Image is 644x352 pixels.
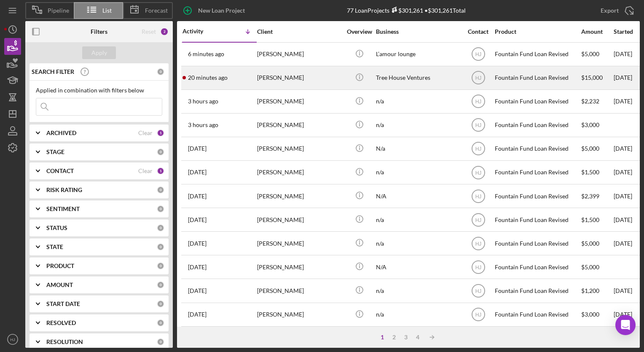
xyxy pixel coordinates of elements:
div: N/A [376,256,460,278]
div: [PERSON_NAME] [257,67,341,89]
div: 1 [376,334,388,341]
time: 2025-09-05 19:19 [188,264,207,271]
text: HJ [475,51,481,57]
div: [PERSON_NAME] [257,90,341,113]
div: [PERSON_NAME] [257,279,341,302]
div: n/a [376,90,460,113]
span: List [102,7,112,14]
text: HJ [475,170,481,176]
text: HJ [475,122,481,128]
text: HJ [475,217,481,223]
div: 77 Loan Projects • $301,261 Total [347,7,466,14]
span: $1,500 [581,168,599,176]
span: $5,000 [581,240,599,247]
div: 0 [157,243,164,251]
div: [PERSON_NAME] [257,161,341,184]
div: [PERSON_NAME] [257,208,341,231]
div: 0 [157,205,164,213]
div: Activity [182,28,220,35]
text: HJ [475,75,481,81]
span: $5,000 [581,145,599,152]
div: 2 [388,334,400,341]
div: [PERSON_NAME] [257,43,341,65]
div: 1 [157,129,164,137]
div: 3 [400,334,412,341]
div: Fountain Fund Loan Revised [495,232,579,255]
div: [PERSON_NAME] [257,303,341,326]
b: SEARCH FILTER [32,68,74,75]
span: $15,000 [581,74,603,81]
div: [PERSON_NAME] [257,114,341,136]
button: Export [592,2,640,19]
div: 4 [412,334,424,341]
div: $301,261 [389,7,423,14]
b: STAGE [46,149,64,155]
div: Fountain Fund Loan Revised [495,303,579,326]
text: HJ [475,99,481,105]
b: RISK RATING [46,187,82,193]
b: Filters [91,28,107,35]
div: [PERSON_NAME] [257,232,341,255]
text: HJ [475,288,481,294]
span: Pipeline [48,7,69,14]
span: $3,000 [581,311,599,318]
div: 1 [157,167,164,175]
b: AMOUNT [46,282,73,288]
div: Overview [343,28,375,35]
span: $2,232 [581,97,599,105]
div: 0 [157,148,164,156]
time: 2025-09-05 18:50 [188,287,207,294]
div: n/a [376,161,460,184]
div: N/a [376,138,460,160]
div: N/A [376,185,460,207]
div: Fountain Fund Loan Revised [495,279,579,302]
button: Apply [82,46,116,59]
span: $5,000 [581,50,599,57]
div: Fountain Fund Loan Revised [495,256,579,278]
time: 2025-09-10 14:06 [188,145,207,152]
b: CONTACT [46,168,74,174]
div: 0 [157,68,164,76]
b: START DATE [46,301,80,307]
span: $1,500 [581,216,599,223]
div: n/a [376,114,460,136]
div: Fountain Fund Loan Revised [495,138,579,160]
div: New Loan Project [198,2,245,19]
div: L’amour lounge [376,43,460,65]
div: [PERSON_NAME] [257,138,341,160]
div: [PERSON_NAME] [257,185,341,207]
div: n/a [376,208,460,231]
div: [PERSON_NAME] [257,256,341,278]
text: HJ [475,193,481,199]
div: Export [601,2,619,19]
b: PRODUCT [46,263,74,269]
b: RESOLUTION [46,338,83,345]
span: $5,000 [581,263,599,271]
div: Fountain Fund Loan Revised [495,161,579,184]
div: Tree House Ventures [376,67,460,89]
b: STATE [46,244,63,250]
div: Reset [142,28,156,35]
div: n/a [376,303,460,326]
b: RESOLVED [46,320,76,326]
time: 2025-09-08 20:09 [188,240,207,247]
time: 2025-09-10 13:10 [188,169,207,176]
div: Fountain Fund Loan Revised [495,90,579,113]
div: Open Intercom Messenger [615,315,636,335]
span: $3,000 [581,121,599,128]
div: Apply [91,46,107,59]
div: 2 [160,27,169,36]
b: SENTIMENT [46,206,80,212]
time: 2025-09-09 20:11 [188,193,207,200]
div: Contact [462,28,494,35]
div: 0 [157,186,164,194]
div: 0 [157,338,164,346]
div: 0 [157,319,164,327]
time: 2025-09-11 17:47 [188,98,218,105]
div: 0 [157,262,164,270]
div: Client [257,28,341,35]
div: Fountain Fund Loan Revised [495,43,579,65]
div: Clear [138,168,153,174]
text: HJ [475,146,481,152]
button: New Loan Project [177,2,253,19]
